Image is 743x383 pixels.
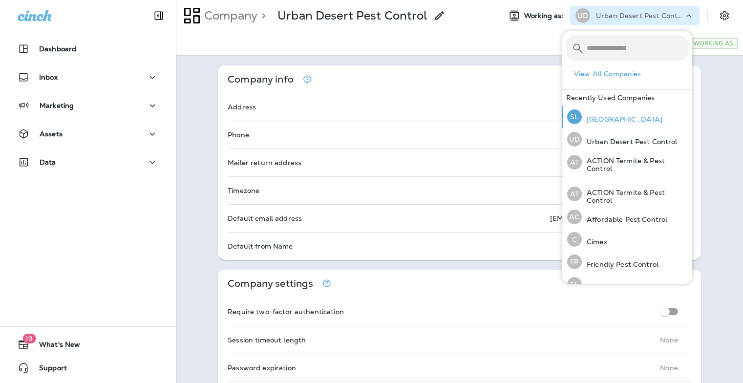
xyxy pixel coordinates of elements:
[562,182,692,206] button: ATACTION Termite & Pest Control
[40,130,63,138] p: Assets
[200,8,257,23] p: Company
[228,336,306,344] p: Session timeout length
[582,115,662,123] p: [GEOGRAPHIC_DATA]
[40,158,56,166] p: Data
[524,12,566,20] span: Working as:
[562,150,692,174] button: ATACTION Termite & Pest Control
[562,106,692,128] button: SL[GEOGRAPHIC_DATA]
[688,38,738,49] div: Working As
[660,336,678,344] p: None
[567,187,582,201] div: AT
[567,277,582,292] div: SL
[570,66,692,82] button: View All Companies
[562,228,692,251] button: CCimex
[582,138,678,146] p: Urban Desert Pest Control
[39,73,58,81] p: Inbox
[596,12,684,20] p: Urban Desert Pest Control
[567,232,582,247] div: C
[10,152,166,172] button: Data
[567,210,582,224] div: AC
[39,45,76,53] p: Dashboard
[22,334,36,343] span: 19
[562,273,692,296] button: SL[GEOGRAPHIC_DATA]
[567,109,582,124] div: SL
[228,75,294,84] p: Company info
[228,131,249,139] p: Phone
[228,364,296,372] p: Password expiration
[660,364,678,372] p: None
[10,124,166,144] button: Assets
[228,242,293,250] p: Default from Name
[277,8,428,23] p: Urban Desert Pest Control
[10,358,166,378] button: Support
[582,283,662,291] p: [GEOGRAPHIC_DATA]
[562,90,692,106] div: Recently Used Companies
[257,8,266,23] p: >
[40,102,74,109] p: Marketing
[575,8,590,23] div: UD
[228,159,301,167] p: Mailer return address
[582,215,667,223] p: Affordable Pest Control
[582,157,688,172] p: ACTION Termite & Pest Control
[567,255,582,269] div: FP
[582,238,607,246] p: Cimex
[582,189,688,204] p: ACTION Termite & Pest Control
[145,6,172,25] button: Collapse Sidebar
[562,206,692,228] button: ACAffordable Pest Control
[582,260,658,268] p: Friendly Pest Control
[10,67,166,87] button: Inbox
[562,128,692,150] button: UDUrban Desert Pest Control
[29,340,80,352] span: What's New
[10,39,166,59] button: Dashboard
[228,308,344,316] p: Require two-factor authentication
[228,187,259,194] p: Timezone
[716,7,733,24] button: Settings
[562,251,692,273] button: FPFriendly Pest Control
[228,214,302,222] p: Default email address
[567,155,582,170] div: AT
[10,96,166,115] button: Marketing
[10,335,166,354] button: 19What's New
[29,364,67,376] span: Support
[550,214,678,222] p: [EMAIL_ADDRESS][DOMAIN_NAME]
[228,103,256,111] p: Address
[228,279,313,288] p: Company settings
[567,132,582,147] div: UD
